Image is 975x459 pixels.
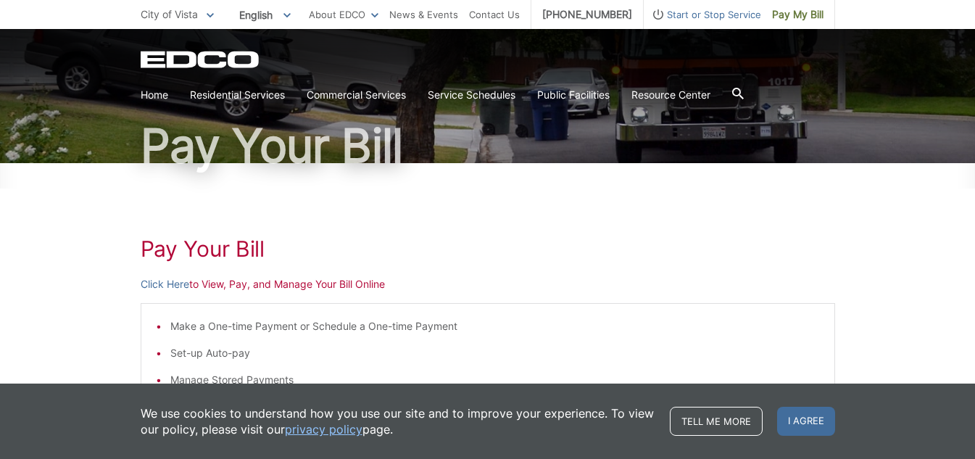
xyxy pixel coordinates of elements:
[389,7,458,22] a: News & Events
[631,87,710,103] a: Resource Center
[285,421,362,437] a: privacy policy
[170,345,820,361] li: Set-up Auto-pay
[428,87,515,103] a: Service Schedules
[670,407,763,436] a: Tell me more
[141,276,835,292] p: to View, Pay, and Manage Your Bill Online
[309,7,378,22] a: About EDCO
[141,8,198,20] span: City of Vista
[307,87,406,103] a: Commercial Services
[141,87,168,103] a: Home
[141,276,189,292] a: Click Here
[190,87,285,103] a: Residential Services
[228,3,302,27] span: English
[141,123,835,169] h1: Pay Your Bill
[141,51,261,68] a: EDCD logo. Return to the homepage.
[772,7,823,22] span: Pay My Bill
[141,405,655,437] p: We use cookies to understand how you use our site and to improve your experience. To view our pol...
[170,318,820,334] li: Make a One-time Payment or Schedule a One-time Payment
[469,7,520,22] a: Contact Us
[537,87,610,103] a: Public Facilities
[141,236,835,262] h1: Pay Your Bill
[170,372,820,388] li: Manage Stored Payments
